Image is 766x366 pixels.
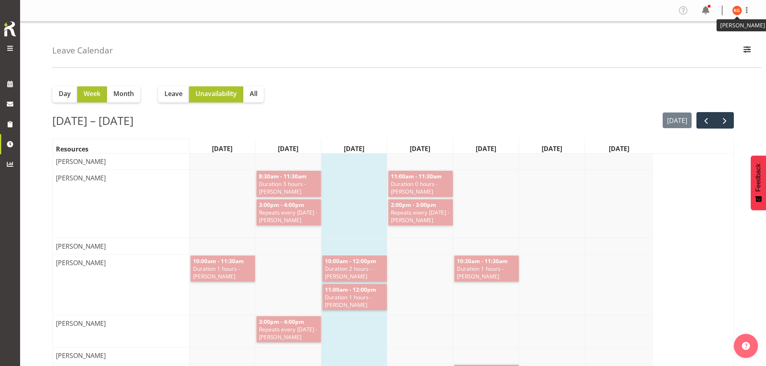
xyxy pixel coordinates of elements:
span: Repeats every [DATE] - [PERSON_NAME] [390,209,451,224]
img: help-xxl-2.png [742,342,750,350]
span: Duration 2 hours - [PERSON_NAME] [324,265,385,280]
span: Day [59,89,71,98]
h4: Leave Calendar [52,46,113,55]
span: Repeats every [DATE] - [PERSON_NAME] [258,325,319,341]
span: [PERSON_NAME] [54,258,107,268]
span: [DATE] [276,144,300,153]
span: [DATE] [408,144,432,153]
span: 2:00pm - 3:00pm [390,201,437,209]
span: 11:00am - 12:00pm [324,286,377,293]
span: [PERSON_NAME] [54,319,107,328]
span: Feedback [755,164,762,192]
button: Month [107,86,140,102]
span: 10:00am - 12:00pm [324,257,377,265]
span: Duration 1 hours - [PERSON_NAME] [192,265,253,280]
span: Month [113,89,134,98]
span: [PERSON_NAME] [54,157,107,166]
img: katie-greene11671.jpg [732,6,742,15]
span: Unavailability [195,89,237,98]
button: Filter Employees [739,42,756,59]
span: All [250,89,257,98]
span: [PERSON_NAME] [54,241,107,251]
span: Week [84,89,101,98]
span: [DATE] [210,144,234,153]
span: [PERSON_NAME] [54,173,107,183]
span: Duration 1 hours - [PERSON_NAME] [324,293,385,309]
span: 11:00am - 11:30am [390,172,442,180]
h2: [DATE] – [DATE] [52,112,133,129]
span: 3:00pm - 4:00pm [258,201,305,209]
span: Duration 1 hours - [PERSON_NAME] [456,265,517,280]
span: [DATE] [474,144,498,153]
span: [PERSON_NAME] [54,351,107,360]
span: [DATE] [540,144,564,153]
span: [DATE] [342,144,366,153]
img: Rosterit icon logo [2,20,18,38]
button: prev [696,112,715,129]
span: [DATE] [607,144,631,153]
span: 3:00pm - 4:00pm [258,318,305,325]
button: next [715,112,734,129]
span: Duration 0 hours - [PERSON_NAME] [390,180,451,195]
button: Feedback - Show survey [751,155,766,210]
span: 10:00am - 11:30am [192,257,244,265]
button: Leave [158,86,189,102]
button: Day [52,86,77,102]
button: Unavailability [189,86,243,102]
button: All [243,86,264,102]
span: 8:30am - 11:30am [258,172,307,180]
button: [DATE] [663,112,692,128]
button: Week [77,86,107,102]
span: Leave [164,89,183,98]
span: Resources [54,144,90,154]
span: 10:30am - 11:30am [456,257,508,265]
span: Repeats every [DATE] - [PERSON_NAME] [258,209,319,224]
span: Duration 3 hours - [PERSON_NAME] [258,180,319,195]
